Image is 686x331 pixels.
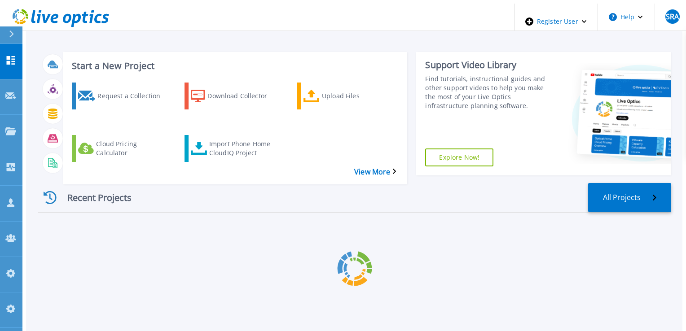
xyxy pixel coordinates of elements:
div: Support Video Library [425,59,553,71]
div: Download Collector [207,85,279,107]
a: Cloud Pricing Calculator [72,135,180,162]
div: Register User [514,4,598,39]
h3: Start a New Project [72,61,396,71]
button: Help [598,4,654,30]
a: View More [354,168,396,176]
a: Download Collector [185,83,293,109]
div: Request a Collection [97,85,169,107]
div: Recent Projects [38,187,146,209]
a: Explore Now! [425,148,493,166]
div: Cloud Pricing Calculator [96,137,168,160]
div: Import Phone Home CloudIQ Project [209,137,281,160]
div: Find tutorials, instructional guides and other support videos to help you make the most of your L... [425,74,553,110]
a: Upload Files [297,83,406,109]
a: Request a Collection [72,83,180,109]
span: SRA [666,13,679,20]
div: Upload Files [322,85,394,107]
a: All Projects [588,183,671,212]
